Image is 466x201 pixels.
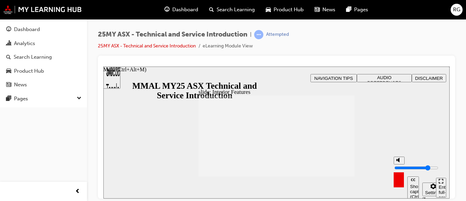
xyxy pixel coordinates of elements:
a: news-iconNews [309,3,341,17]
span: guage-icon [164,5,170,14]
span: pages-icon [6,96,11,102]
span: news-icon [6,82,11,88]
button: DashboardAnalyticsSearch LearningProduct HubNews [3,22,84,92]
div: News [14,81,27,89]
span: guage-icon [6,27,11,33]
a: guage-iconDashboard [159,3,204,17]
img: mmal [3,5,82,14]
button: Enter full-screen (Ctrl+Alt+F) [333,111,343,131]
a: car-iconProduct Hub [260,3,309,17]
a: pages-iconPages [341,3,374,17]
span: Product Hub [274,6,304,14]
a: 25MY ASX - Technical and Service Introduction [98,43,196,49]
div: Search Learning [14,53,52,61]
button: Pages [3,92,84,105]
span: DISCLAIMER [312,9,339,14]
span: car-icon [6,68,11,74]
div: Attempted [266,31,289,38]
button: Settings [319,116,341,130]
button: AUDIO PREFERENCES [253,8,308,16]
span: car-icon [266,5,271,14]
span: Dashboard [172,6,198,14]
span: NAVIGATION TIPS [211,9,249,14]
div: Analytics [14,40,35,47]
div: Pages [14,95,28,103]
nav: slide navigation [333,110,343,132]
a: Product Hub [3,65,84,77]
span: search-icon [6,54,11,60]
span: chart-icon [6,41,11,47]
span: down-icon [77,94,82,103]
span: prev-icon [75,187,80,196]
span: RG [453,6,460,14]
div: misc controls [287,110,329,132]
button: NAVIGATION TIPS [207,8,253,16]
span: Search Learning [217,6,255,14]
li: eLearning Module View [203,42,253,50]
button: Show captions (Ctrl+Alt+C) [304,110,316,132]
div: Show captions (Ctrl+Alt+C) [307,117,313,133]
span: News [322,6,335,14]
span: search-icon [209,5,214,14]
button: DISCLAIMER [308,8,343,16]
div: Enter full-screen (Ctrl+Alt+F) [335,118,340,139]
a: Search Learning [3,51,84,63]
div: Settings [322,124,338,129]
div: Product Hub [14,67,44,75]
span: AUDIO PREFERENCES [264,9,298,19]
a: Dashboard [3,23,84,36]
span: Pages [354,6,368,14]
a: News [3,78,84,91]
a: Analytics [3,37,84,50]
span: 25MY ASX - Technical and Service Introduction [98,31,247,39]
span: learningRecordVerb_ATTEMPT-icon [254,30,263,39]
div: Dashboard [14,26,40,33]
span: news-icon [315,5,320,14]
label: Zoom to fit [319,130,333,150]
span: | [250,31,251,39]
button: RG [451,4,463,16]
a: search-iconSearch Learning [204,3,260,17]
span: pages-icon [346,5,351,14]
